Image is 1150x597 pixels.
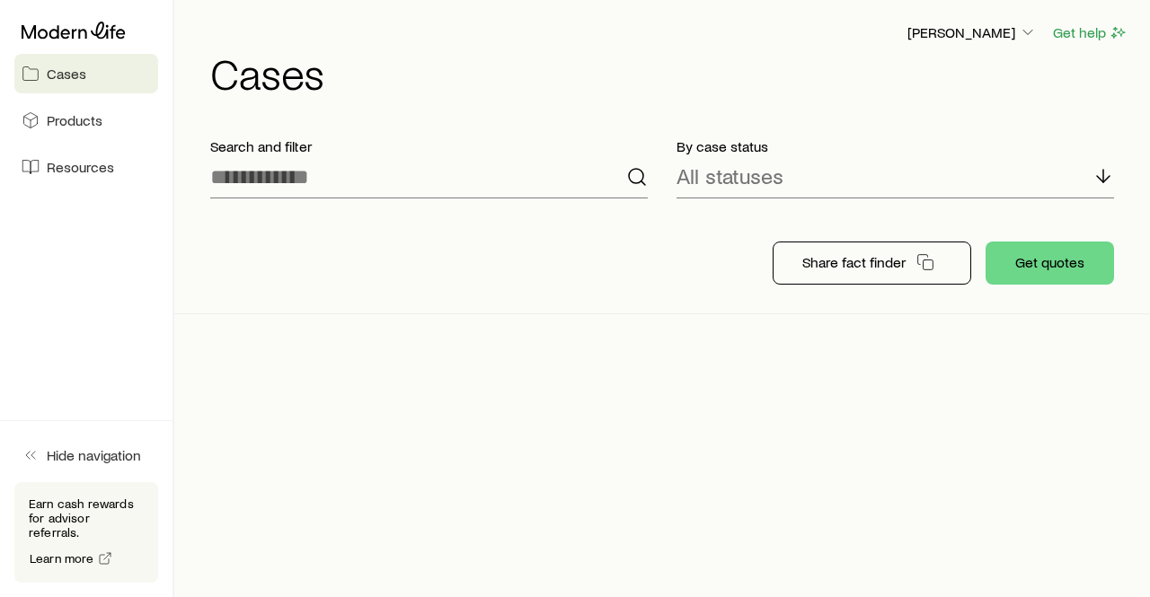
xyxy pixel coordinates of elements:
[29,496,144,540] p: Earn cash rewards for advisor referrals.
[802,253,906,271] p: Share fact finder
[1052,22,1128,43] button: Get help
[14,435,158,475] button: Hide navigation
[773,241,971,285] button: Share fact finder
[14,147,158,187] a: Resources
[907,23,1037,41] p: [PERSON_NAME]
[14,54,158,93] a: Cases
[907,22,1038,44] button: [PERSON_NAME]
[986,241,1114,285] button: Get quotes
[14,101,158,140] a: Products
[47,111,102,129] span: Products
[47,158,114,176] span: Resources
[210,137,648,155] p: Search and filter
[14,482,158,583] div: Earn cash rewards for advisor referrals.Learn more
[47,65,86,83] span: Cases
[47,446,141,464] span: Hide navigation
[210,51,1128,94] h1: Cases
[677,163,783,189] p: All statuses
[30,552,94,565] span: Learn more
[677,137,1114,155] p: By case status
